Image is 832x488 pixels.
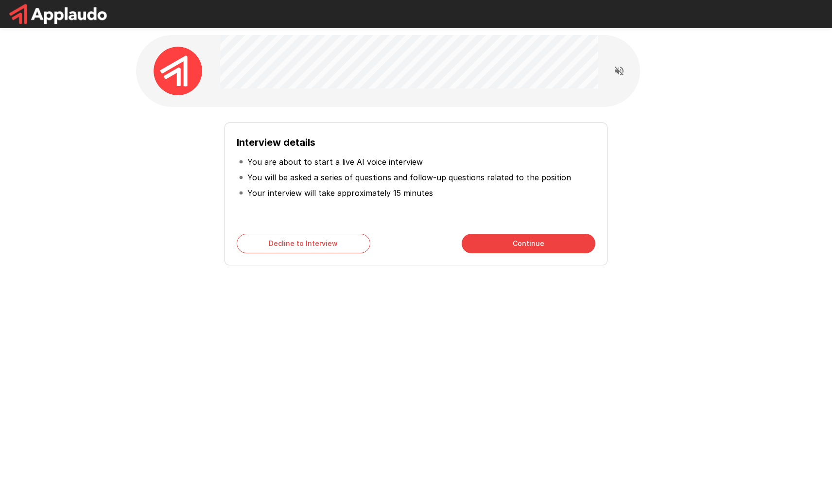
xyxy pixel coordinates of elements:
[247,156,423,168] p: You are about to start a live AI voice interview
[462,234,595,253] button: Continue
[237,137,315,148] b: Interview details
[237,234,370,253] button: Decline to Interview
[609,61,629,81] button: Read questions aloud
[154,47,202,95] img: applaudo_avatar.png
[247,172,571,183] p: You will be asked a series of questions and follow-up questions related to the position
[247,187,433,199] p: Your interview will take approximately 15 minutes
